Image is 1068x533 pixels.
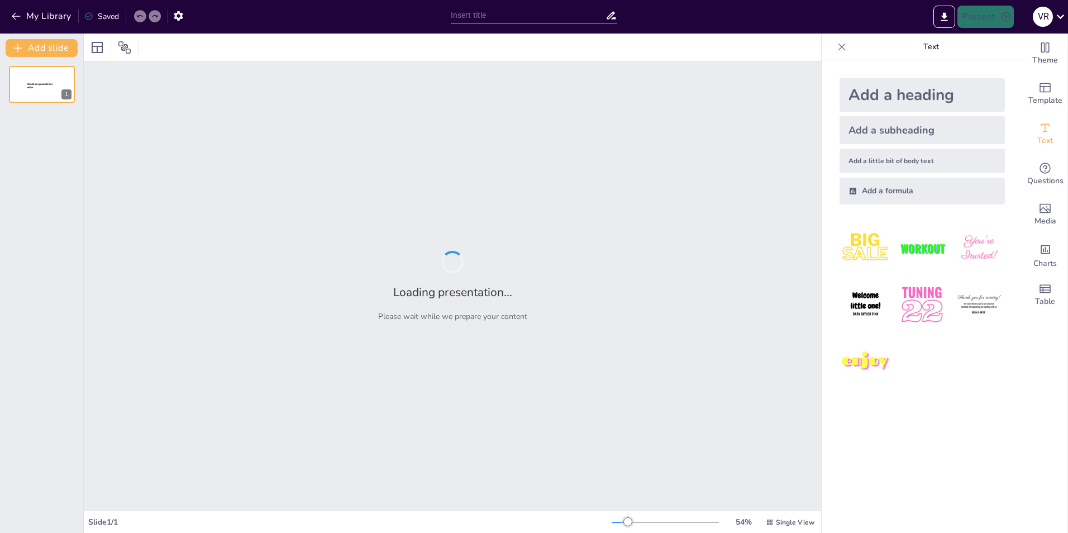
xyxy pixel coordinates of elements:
[6,39,78,57] button: Add slide
[1033,7,1053,27] div: V R
[851,34,1012,60] p: Text
[1023,154,1067,194] div: Get real-time input from your audience
[8,7,76,25] button: My Library
[1032,54,1058,66] span: Theme
[1023,194,1067,235] div: Add images, graphics, shapes or video
[1023,74,1067,114] div: Add ready made slides
[61,89,71,99] div: 1
[1023,34,1067,74] div: Change the overall theme
[840,336,891,388] img: 7.jpeg
[776,518,814,527] span: Single View
[1033,258,1057,270] span: Charts
[451,7,606,23] input: Insert title
[840,279,891,331] img: 4.jpeg
[840,78,1005,112] div: Add a heading
[378,311,527,322] p: Please wait while we prepare your content
[27,83,53,89] span: Sendsteps presentation editor
[1023,235,1067,275] div: Add charts and graphs
[88,39,106,56] div: Layout
[953,279,1005,331] img: 6.jpeg
[933,6,955,28] button: Export to PowerPoint
[118,41,131,54] span: Position
[9,66,75,103] div: 1
[1027,175,1064,187] span: Questions
[1035,296,1055,308] span: Table
[1023,275,1067,315] div: Add a table
[953,222,1005,274] img: 3.jpeg
[840,222,891,274] img: 1.jpeg
[730,517,757,527] div: 54 %
[1037,135,1053,147] span: Text
[393,284,512,300] h2: Loading presentation...
[840,178,1005,204] div: Add a formula
[957,6,1013,28] button: Present
[84,11,119,22] div: Saved
[1028,94,1062,107] span: Template
[88,517,612,527] div: Slide 1 / 1
[840,116,1005,144] div: Add a subheading
[896,222,948,274] img: 2.jpeg
[1034,215,1056,227] span: Media
[840,149,1005,173] div: Add a little bit of body text
[896,279,948,331] img: 5.jpeg
[1033,6,1053,28] button: V R
[1023,114,1067,154] div: Add text boxes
